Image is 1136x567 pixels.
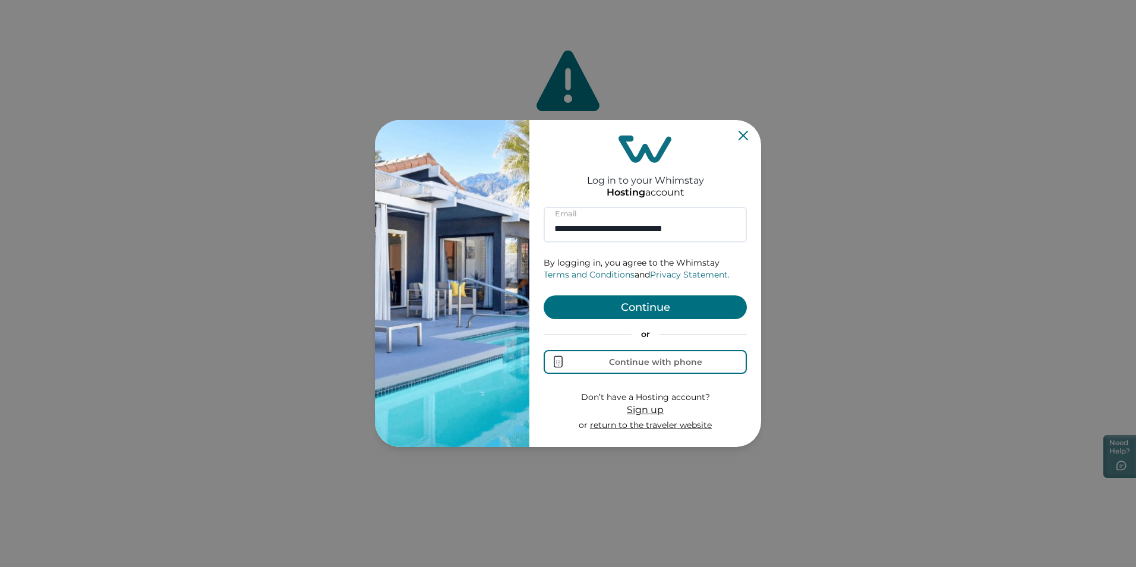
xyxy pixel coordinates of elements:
h2: Log in to your Whimstay [587,163,704,186]
a: Terms and Conditions [544,269,635,280]
p: or [579,420,712,431]
a: Privacy Statement. [650,269,730,280]
p: Hosting [607,187,645,199]
img: login-logo [619,136,672,163]
div: Continue with phone [609,357,702,367]
button: Continue [544,295,747,319]
img: auth-banner [375,120,529,447]
a: return to the traveler website [590,420,712,430]
p: account [607,187,684,199]
p: or [544,329,747,341]
button: Continue with phone [544,350,747,374]
p: By logging in, you agree to the Whimstay and [544,257,747,281]
p: Don’t have a Hosting account? [579,392,712,404]
span: Sign up [627,404,664,415]
button: Close [739,131,748,140]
